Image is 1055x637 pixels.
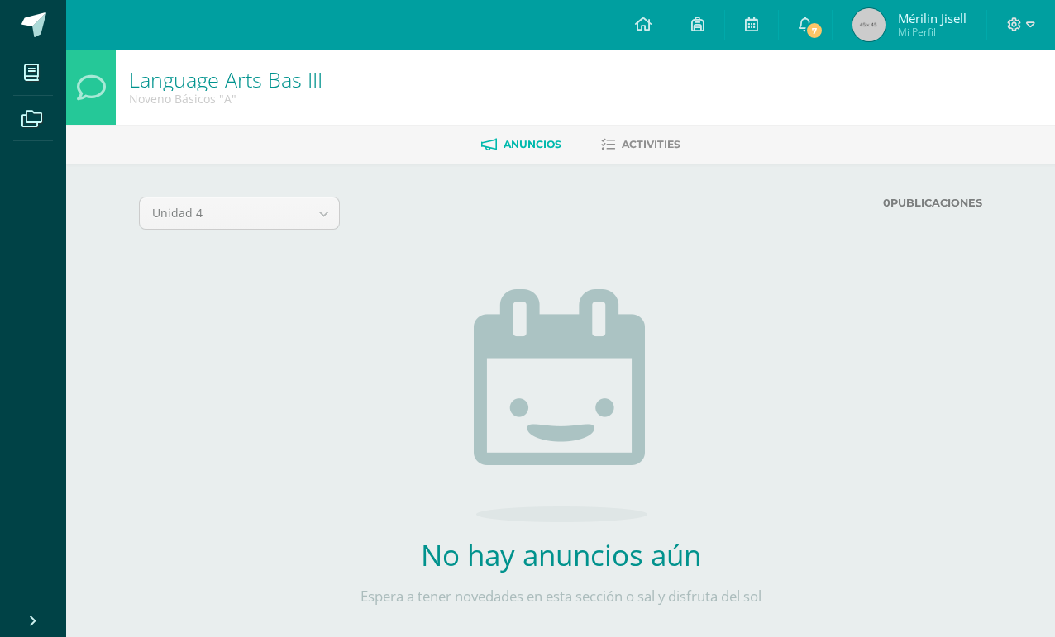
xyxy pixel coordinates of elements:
[805,21,823,40] span: 7
[129,91,322,107] div: Noveno Básicos 'A'
[129,65,322,93] a: Language Arts Bas III
[481,131,561,158] a: Anuncios
[504,138,561,150] span: Anuncios
[140,197,339,229] a: Unidad 4
[622,138,680,150] span: Activities
[317,587,804,606] p: Espera a tener novedades en esta sección o sal y disfruta del sol
[601,131,680,158] a: Activities
[317,535,804,574] h2: No hay anuncios aún
[152,197,295,229] span: Unidad 4
[474,289,647,522] img: no_activities.png
[852,8,886,41] img: 45x45
[898,10,967,26] span: Mérilin Jisell
[898,25,967,39] span: Mi Perfil
[883,197,890,209] strong: 0
[496,197,982,209] label: Publicaciones
[129,68,322,91] h1: Language Arts Bas III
